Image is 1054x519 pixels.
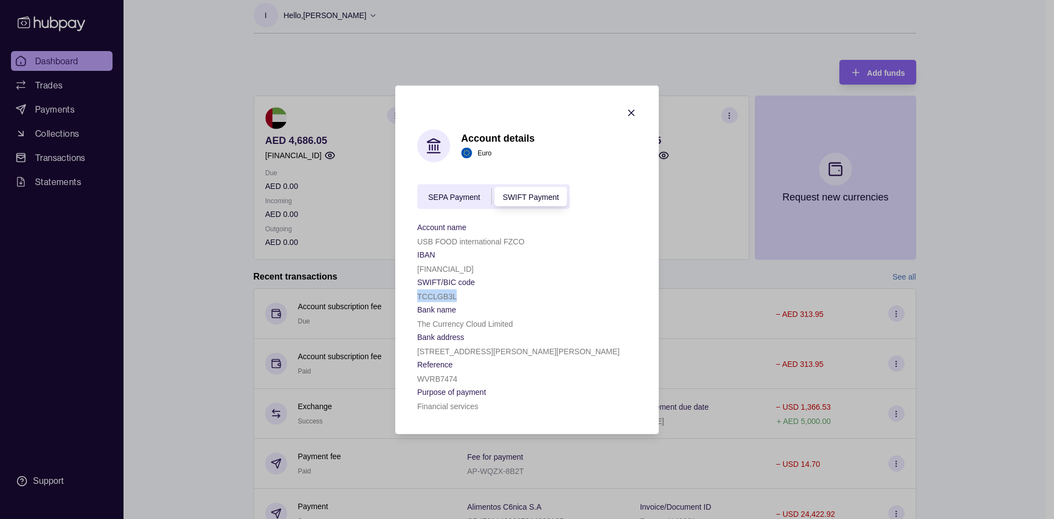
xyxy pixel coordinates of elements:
[417,374,457,383] p: WVRB7474
[417,360,453,369] p: Reference
[417,332,464,341] p: Bank address
[428,193,480,202] span: SEPA Payment
[417,305,456,314] p: Bank name
[417,277,475,286] p: SWIFT/BIC code
[461,132,535,144] h1: Account details
[417,250,435,259] p: IBAN
[417,184,570,209] div: accountIndex
[417,347,620,355] p: [STREET_ADDRESS][PERSON_NAME][PERSON_NAME]
[417,292,457,300] p: TCCLGB3L
[503,193,559,202] span: SWIFT Payment
[417,319,513,328] p: The Currency Cloud Limited
[417,401,478,410] p: Financial services
[417,264,474,273] p: [FINANCIAL_ID]
[417,237,524,245] p: USB FOOD international FZCO
[417,222,467,231] p: Account name
[478,147,491,159] p: Euro
[461,148,472,159] img: eu
[417,387,486,396] p: Purpose of payment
